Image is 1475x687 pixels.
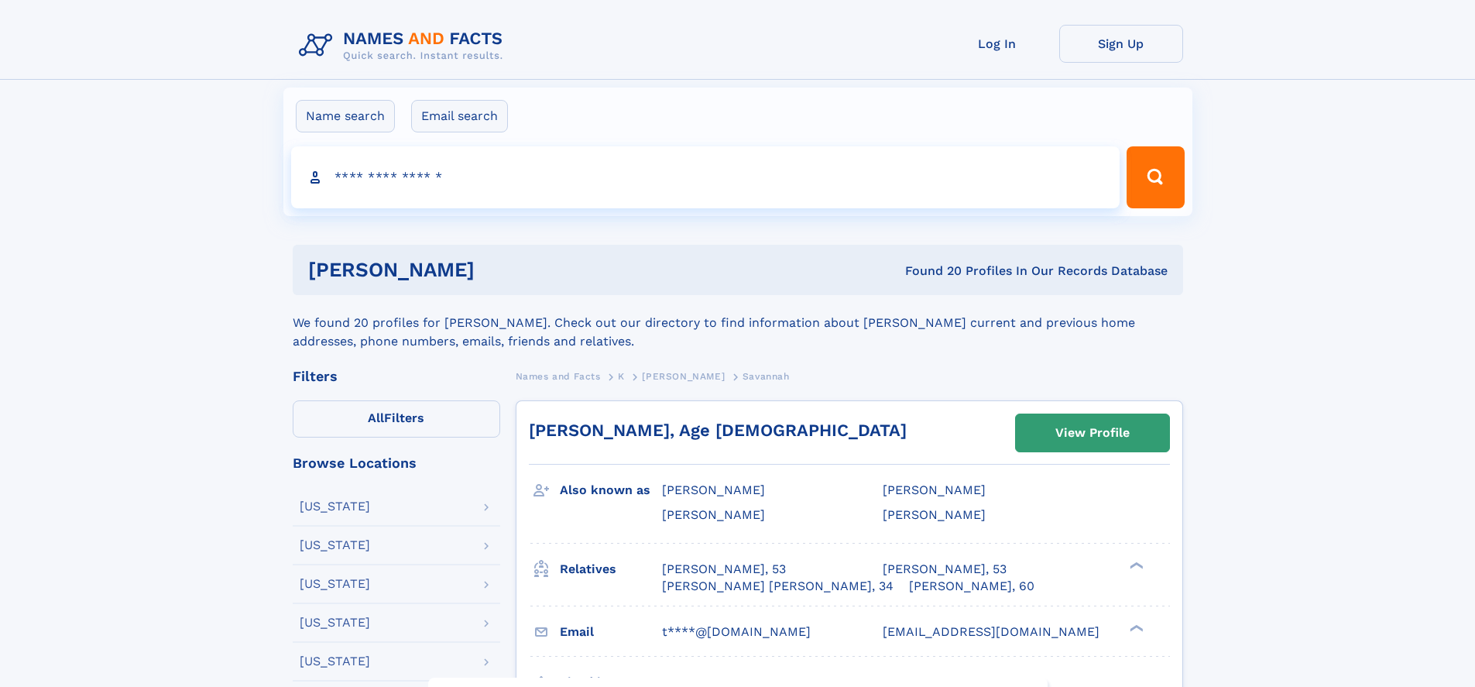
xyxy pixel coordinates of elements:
[411,100,508,132] label: Email search
[516,366,601,386] a: Names and Facts
[1127,146,1184,208] button: Search Button
[291,146,1120,208] input: search input
[618,371,625,382] span: K
[909,578,1034,595] a: [PERSON_NAME], 60
[293,456,500,470] div: Browse Locations
[300,655,370,668] div: [US_STATE]
[560,477,662,503] h3: Also known as
[368,410,384,425] span: All
[883,483,986,497] span: [PERSON_NAME]
[883,561,1007,578] a: [PERSON_NAME], 53
[1055,415,1130,451] div: View Profile
[293,369,500,383] div: Filters
[529,421,907,440] a: [PERSON_NAME], Age [DEMOGRAPHIC_DATA]
[662,578,894,595] a: [PERSON_NAME] [PERSON_NAME], 34
[662,561,786,578] a: [PERSON_NAME], 53
[293,400,500,438] label: Filters
[560,619,662,645] h3: Email
[1016,414,1169,452] a: View Profile
[690,263,1168,280] div: Found 20 Profiles In Our Records Database
[300,617,370,629] div: [US_STATE]
[293,295,1183,351] div: We found 20 profiles for [PERSON_NAME]. Check out our directory to find information about [PERSON...
[560,556,662,582] h3: Relatives
[308,260,690,280] h1: [PERSON_NAME]
[662,507,765,522] span: [PERSON_NAME]
[300,578,370,590] div: [US_STATE]
[1059,25,1183,63] a: Sign Up
[883,507,986,522] span: [PERSON_NAME]
[935,25,1059,63] a: Log In
[662,483,765,497] span: [PERSON_NAME]
[743,371,790,382] span: Savannah
[618,366,625,386] a: K
[300,539,370,551] div: [US_STATE]
[642,371,725,382] span: [PERSON_NAME]
[300,500,370,513] div: [US_STATE]
[1126,623,1144,633] div: ❯
[293,25,516,67] img: Logo Names and Facts
[642,366,725,386] a: [PERSON_NAME]
[296,100,395,132] label: Name search
[883,624,1099,639] span: [EMAIL_ADDRESS][DOMAIN_NAME]
[1126,560,1144,570] div: ❯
